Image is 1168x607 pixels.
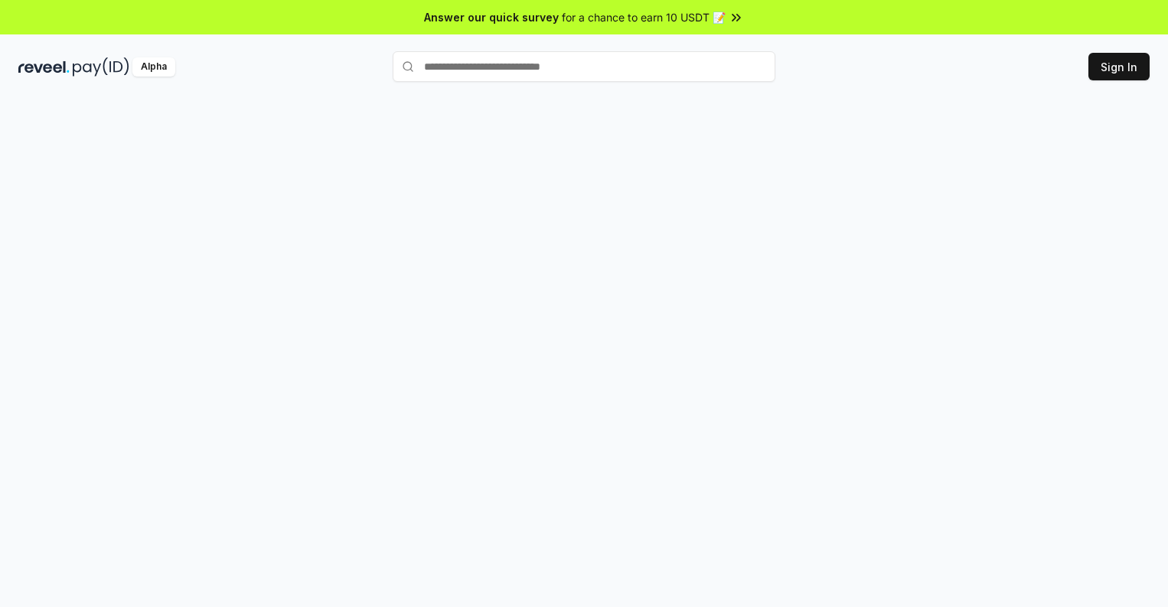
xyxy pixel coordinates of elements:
[424,9,559,25] span: Answer our quick survey
[73,57,129,77] img: pay_id
[18,57,70,77] img: reveel_dark
[562,9,726,25] span: for a chance to earn 10 USDT 📝
[1088,53,1150,80] button: Sign In
[132,57,175,77] div: Alpha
